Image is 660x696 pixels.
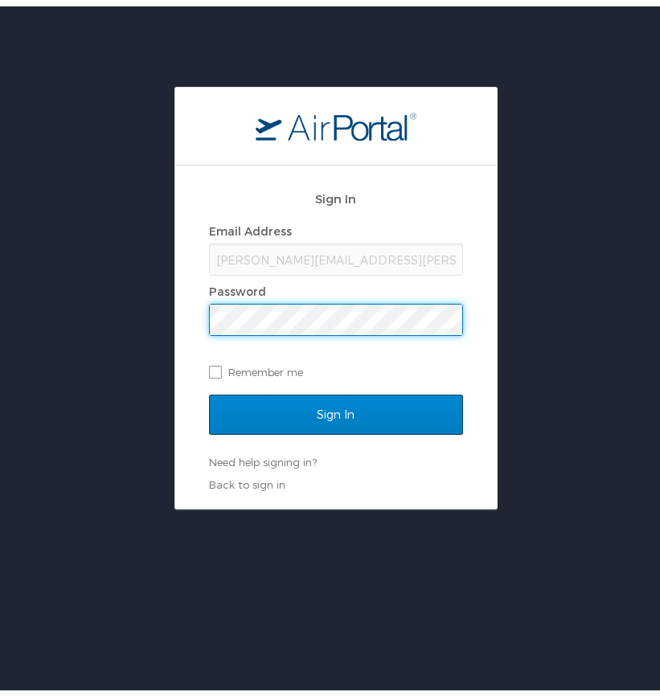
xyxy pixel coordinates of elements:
[209,218,292,231] label: Email Address
[209,278,266,292] label: Password
[209,183,463,202] h2: Sign In
[209,472,285,485] a: Back to sign in
[209,354,463,378] label: Remember me
[256,105,416,134] img: logo
[209,388,463,428] input: Sign In
[209,449,317,462] a: Need help signing in?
